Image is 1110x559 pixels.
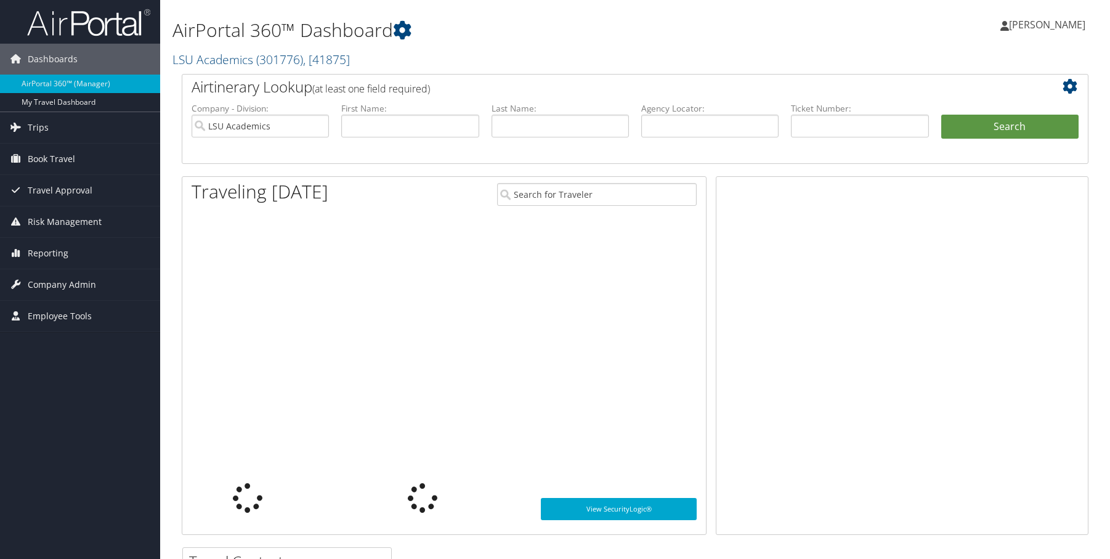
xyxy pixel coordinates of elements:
a: [PERSON_NAME] [1000,6,1098,43]
a: LSU Academics [172,51,350,68]
span: Dashboards [28,44,78,75]
span: (at least one field required) [312,82,430,96]
span: , [ 41875 ] [303,51,350,68]
span: Risk Management [28,206,102,237]
img: airportal-logo.png [27,8,150,37]
h1: Traveling [DATE] [192,179,328,205]
a: View SecurityLogic® [541,498,697,520]
label: Company - Division: [192,102,329,115]
span: Employee Tools [28,301,92,332]
span: Travel Approval [28,175,92,206]
input: Search for Traveler [497,183,697,206]
span: Trips [28,112,49,143]
h1: AirPortal 360™ Dashboard [172,17,789,43]
span: [PERSON_NAME] [1009,18,1085,31]
h2: Airtinerary Lookup [192,76,1003,97]
label: First Name: [341,102,479,115]
span: Reporting [28,238,68,269]
label: Ticket Number: [791,102,928,115]
label: Last Name: [492,102,629,115]
span: ( 301776 ) [256,51,303,68]
span: Book Travel [28,144,75,174]
span: Company Admin [28,269,96,300]
button: Search [941,115,1079,139]
label: Agency Locator: [641,102,779,115]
